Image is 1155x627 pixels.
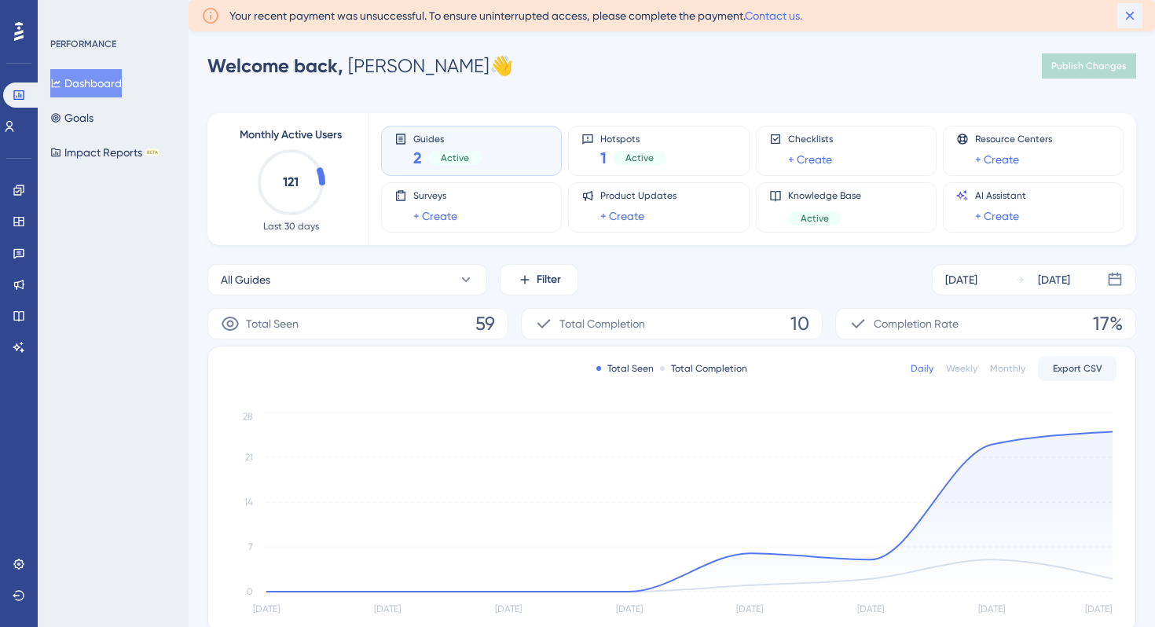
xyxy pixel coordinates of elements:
[559,314,645,333] span: Total Completion
[50,138,159,167] button: Impact ReportsBETA
[1053,362,1102,375] span: Export CSV
[207,54,343,77] span: Welcome back,
[207,53,513,79] div: [PERSON_NAME] 👋
[874,314,959,333] span: Completion Rate
[790,311,809,336] span: 10
[975,207,1019,225] a: + Create
[50,38,116,50] div: PERFORMANCE
[50,69,122,97] button: Dashboard
[253,603,280,614] tspan: [DATE]
[975,189,1026,202] span: AI Assistant
[413,147,422,169] span: 2
[221,270,270,289] span: All Guides
[500,264,578,295] button: Filter
[245,452,253,463] tspan: 21
[1051,60,1127,72] span: Publish Changes
[975,150,1019,169] a: + Create
[975,133,1052,145] span: Resource Centers
[600,189,676,202] span: Product Updates
[857,603,884,614] tspan: [DATE]
[945,270,977,289] div: [DATE]
[475,311,495,336] span: 59
[1085,603,1112,614] tspan: [DATE]
[946,362,977,375] div: Weekly
[600,207,644,225] a: + Create
[745,9,802,22] a: Contact us.
[229,6,802,25] span: Your recent payment was unsuccessful. To ensure uninterrupted access, please complete the payment.
[911,362,933,375] div: Daily
[247,586,253,597] tspan: 0
[244,497,253,508] tspan: 14
[243,411,253,422] tspan: 28
[660,362,747,375] div: Total Completion
[625,152,654,164] span: Active
[495,603,522,614] tspan: [DATE]
[441,152,469,164] span: Active
[240,126,342,145] span: Monthly Active Users
[600,147,607,169] span: 1
[596,362,654,375] div: Total Seen
[1038,270,1070,289] div: [DATE]
[1042,53,1136,79] button: Publish Changes
[263,220,319,233] span: Last 30 days
[616,603,643,614] tspan: [DATE]
[413,189,457,202] span: Surveys
[1038,356,1116,381] button: Export CSV
[413,133,482,144] span: Guides
[788,189,861,202] span: Knowledge Base
[207,264,487,295] button: All Guides
[537,270,561,289] span: Filter
[246,314,299,333] span: Total Seen
[801,212,829,225] span: Active
[788,133,833,145] span: Checklists
[248,541,253,552] tspan: 7
[600,133,666,144] span: Hotspots
[978,603,1005,614] tspan: [DATE]
[413,207,457,225] a: + Create
[50,104,93,132] button: Goals
[145,148,159,156] div: BETA
[788,150,832,169] a: + Create
[283,174,299,189] text: 121
[374,603,401,614] tspan: [DATE]
[1093,311,1123,336] span: 17%
[990,362,1025,375] div: Monthly
[736,603,763,614] tspan: [DATE]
